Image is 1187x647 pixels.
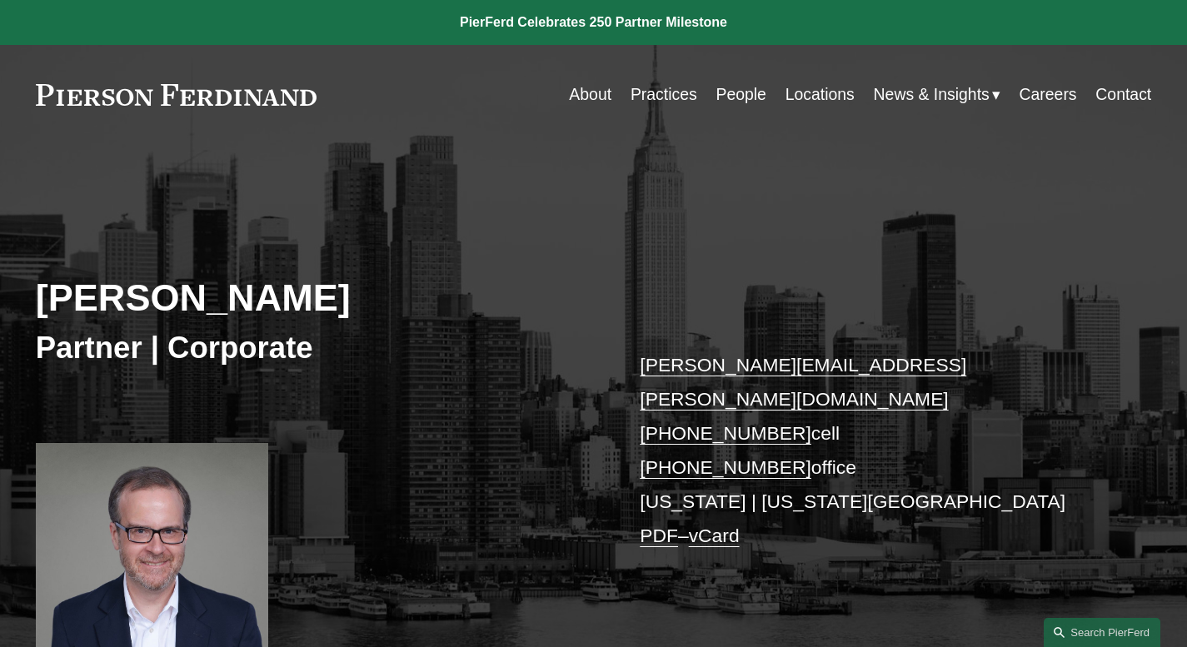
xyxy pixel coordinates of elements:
[1020,78,1077,111] a: Careers
[631,78,697,111] a: Practices
[786,78,855,111] a: Locations
[569,78,611,111] a: About
[874,80,990,109] span: News & Insights
[1095,78,1151,111] a: Contact
[874,78,1000,111] a: folder dropdown
[1044,618,1160,647] a: Search this site
[716,78,766,111] a: People
[36,329,594,366] h3: Partner | Corporate
[36,276,594,321] h2: [PERSON_NAME]
[640,354,966,410] a: [PERSON_NAME][EMAIL_ADDRESS][PERSON_NAME][DOMAIN_NAME]
[640,422,811,444] a: [PHONE_NUMBER]
[640,456,811,478] a: [PHONE_NUMBER]
[640,525,678,546] a: PDF
[640,348,1105,554] p: cell office [US_STATE] | [US_STATE][GEOGRAPHIC_DATA] –
[689,525,740,546] a: vCard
